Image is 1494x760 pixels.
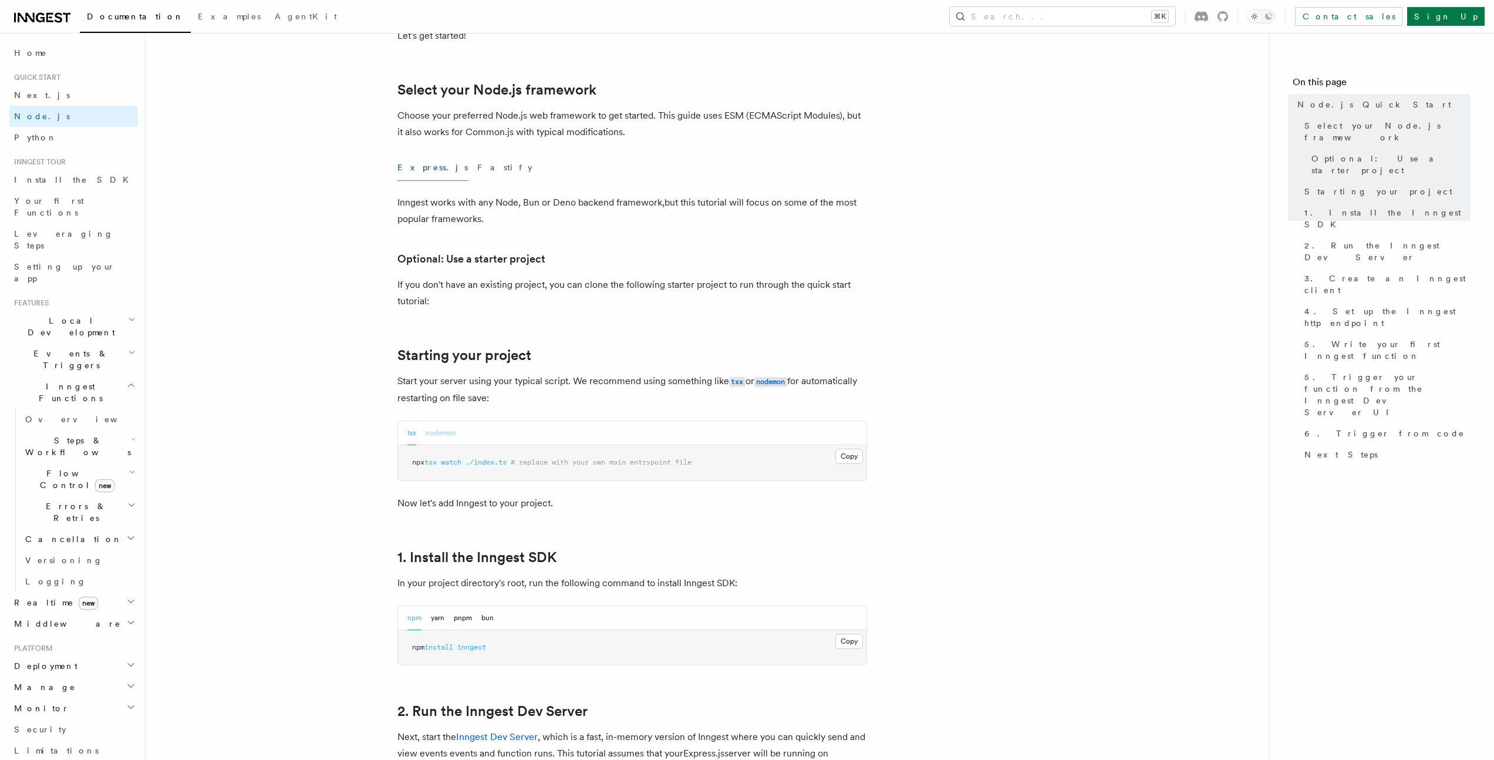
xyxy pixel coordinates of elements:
span: npx [412,458,424,466]
p: Inngest works with any Node, Bun or Deno backend framework,but this tutorial will focus on some o... [397,194,867,227]
span: Monitor [9,702,69,714]
a: Leveraging Steps [9,223,138,256]
p: Choose your preferred Node.js web framework to get started. This guide uses ESM (ECMAScript Modul... [397,107,867,140]
button: nodemon [426,421,456,445]
span: tsx [424,458,437,466]
a: Optional: Use a starter project [1307,148,1471,181]
p: If you don't have an existing project, you can clone the following starter project to run through... [397,277,867,310]
span: Limitations [14,746,99,755]
span: Next Steps [1304,449,1378,460]
span: Local Development [9,315,128,338]
button: Search...⌘K [950,7,1175,26]
code: nodemon [754,377,787,387]
a: 4. Set up the Inngest http endpoint [1300,301,1471,334]
span: # replace with your own main entrypoint file [511,458,692,466]
button: Monitor [9,698,138,719]
button: Express.js [397,154,468,181]
button: pnpm [454,606,472,630]
h4: On this page [1293,75,1471,94]
a: 5. Trigger your function from the Inngest Dev Server UI [1300,366,1471,423]
span: Features [9,298,49,308]
span: Select your Node.js framework [1304,120,1471,143]
span: Overview [25,415,146,424]
a: Install the SDK [9,169,138,190]
span: new [95,479,114,492]
a: Sign Up [1407,7,1485,26]
a: Documentation [80,4,191,33]
span: Quick start [9,73,60,82]
span: inngest [457,643,486,651]
button: Fastify [477,154,532,181]
a: tsx [729,375,746,386]
a: 2. Run the Inngest Dev Server [397,703,588,719]
a: Select your Node.js framework [397,82,596,98]
span: new [79,597,98,610]
span: Python [14,133,57,142]
a: Logging [21,571,138,592]
div: Inngest Functions [9,409,138,592]
span: Flow Control [21,468,129,491]
a: 1. Install the Inngest SDK [397,549,557,566]
span: Middleware [9,618,121,630]
kbd: ⌘K [1152,11,1168,22]
button: bun [481,606,494,630]
p: Let's get started! [397,28,867,44]
a: Examples [191,4,268,32]
span: 3. Create an Inngest client [1304,273,1471,296]
span: 6. Trigger from code [1304,428,1465,439]
span: ./index.ts [466,458,507,466]
span: Inngest Functions [9,381,127,404]
a: AgentKit [268,4,344,32]
span: AgentKit [275,12,337,21]
button: Deployment [9,655,138,677]
span: Errors & Retries [21,500,127,524]
button: Manage [9,677,138,698]
span: Realtime [9,597,98,608]
a: 6. Trigger from code [1300,423,1471,444]
button: Cancellation [21,529,138,550]
a: Next Steps [1300,444,1471,465]
span: Manage [9,681,76,693]
a: Home [9,42,138,63]
a: Security [9,719,138,740]
span: Home [14,47,47,59]
span: install [424,643,453,651]
a: 5. Write your first Inngest function [1300,334,1471,366]
button: Errors & Retries [21,496,138,529]
span: Your first Functions [14,196,84,217]
span: 2. Run the Inngest Dev Server [1304,240,1471,263]
span: Logging [25,577,86,586]
a: Setting up your app [9,256,138,289]
span: Next.js [14,90,70,100]
a: Python [9,127,138,148]
span: 5. Trigger your function from the Inngest Dev Server UI [1304,371,1471,418]
span: Setting up your app [14,262,115,283]
button: npm [407,606,421,630]
button: Events & Triggers [9,343,138,376]
span: Steps & Workflows [21,435,131,458]
a: Optional: Use a starter project [397,251,545,267]
span: Starting your project [1304,186,1452,197]
a: 3. Create an Inngest client [1300,268,1471,301]
span: Platform [9,644,53,653]
span: Security [14,725,66,734]
span: Versioning [25,556,103,565]
span: Install the SDK [14,175,136,184]
a: Inngest Dev Server [456,731,538,742]
p: In your project directory's root, run the following command to install Inngest SDK: [397,575,867,591]
a: 2. Run the Inngest Dev Server [1300,235,1471,268]
a: nodemon [754,375,787,386]
button: tsx [407,421,416,445]
button: Copy [835,449,863,464]
button: Inngest Functions [9,376,138,409]
a: Starting your project [397,347,531,364]
a: Next.js [9,85,138,106]
span: Events & Triggers [9,348,128,371]
button: Toggle dark mode [1247,9,1276,23]
span: Examples [198,12,261,21]
span: 4. Set up the Inngest http endpoint [1304,305,1471,329]
span: 1. Install the Inngest SDK [1304,207,1471,230]
span: Inngest tour [9,157,66,167]
span: Leveraging Steps [14,229,113,250]
a: Versioning [21,550,138,571]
